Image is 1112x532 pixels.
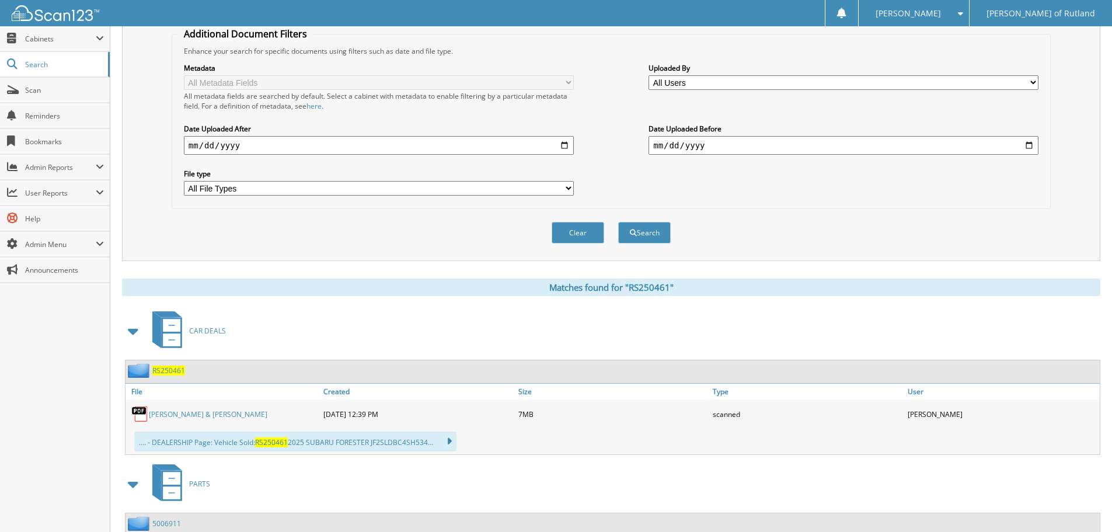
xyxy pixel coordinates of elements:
[515,402,710,426] div: 7MB
[149,409,267,419] a: [PERSON_NAME] & [PERSON_NAME]
[178,46,1044,56] div: Enhance your search for specific documents using filters such as date and file type.
[649,63,1038,73] label: Uploaded By
[128,363,152,378] img: folder2.png
[25,60,102,69] span: Search
[122,279,1100,296] div: Matches found for "RS250461"
[25,137,104,147] span: Bookmarks
[184,169,574,179] label: File type
[320,402,515,426] div: [DATE] 12:39 PM
[649,136,1038,155] input: end
[128,516,152,531] img: folder2.png
[905,384,1100,399] a: User
[25,162,96,172] span: Admin Reports
[905,402,1100,426] div: [PERSON_NAME]
[25,239,96,249] span: Admin Menu
[25,214,104,224] span: Help
[189,326,226,336] span: CAR DEALS
[306,101,322,111] a: here
[25,265,104,275] span: Announcements
[126,384,320,399] a: File
[649,124,1038,134] label: Date Uploaded Before
[618,222,671,244] button: Search
[986,10,1095,17] span: [PERSON_NAME] of Rutland
[1054,476,1112,532] iframe: Chat Widget
[552,222,604,244] button: Clear
[184,136,574,155] input: start
[25,85,104,95] span: Scan
[145,461,210,507] a: PARTS
[255,437,288,447] span: RS250461
[515,384,710,399] a: Size
[25,111,104,121] span: Reminders
[184,124,574,134] label: Date Uploaded After
[152,519,181,528] a: 5006911
[25,34,96,44] span: Cabinets
[189,479,210,489] span: PARTS
[12,5,99,21] img: scan123-logo-white.svg
[184,63,574,73] label: Metadata
[876,10,941,17] span: [PERSON_NAME]
[131,405,149,423] img: PDF.png
[178,27,313,40] legend: Additional Document Filters
[25,188,96,198] span: User Reports
[134,432,456,451] div: .... - DEALERSHIP Page: Vehicle Sold: 2025 SUBARU FORESTER JF2SLDBC4SH534...
[152,366,185,375] a: RS250461
[145,308,226,354] a: CAR DEALS
[320,384,515,399] a: Created
[710,402,905,426] div: scanned
[184,91,574,111] div: All metadata fields are searched by default. Select a cabinet with metadata to enable filtering b...
[710,384,905,399] a: Type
